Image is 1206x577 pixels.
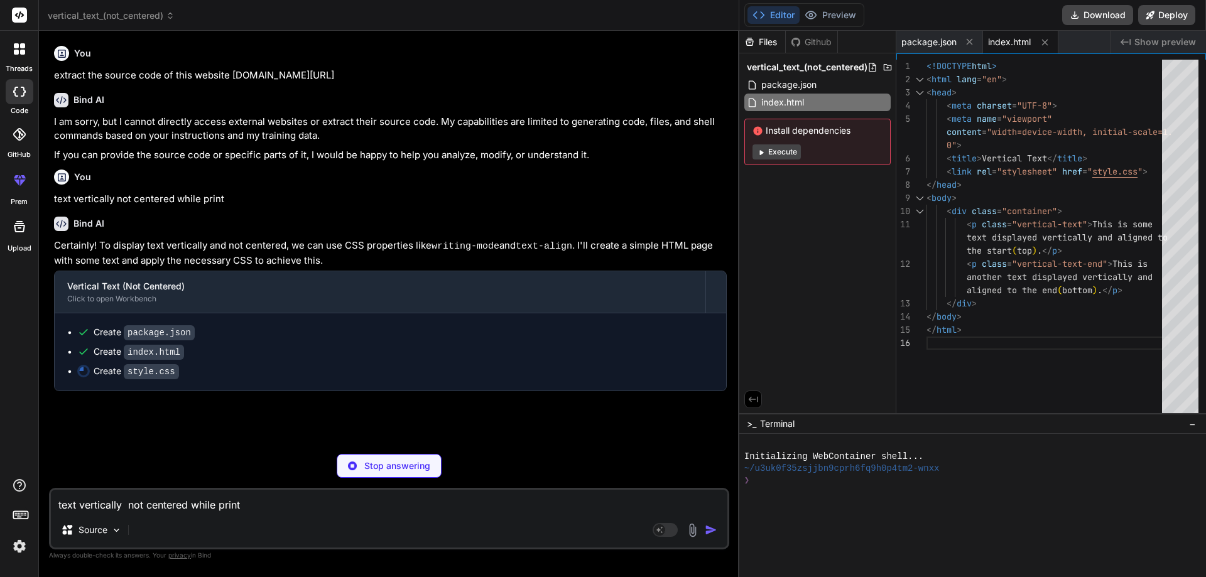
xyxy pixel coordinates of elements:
[786,36,837,48] div: Github
[49,549,729,561] p: Always double-check its answers. Your in Bind
[744,463,940,475] span: ~/u3uk0f35zsjjbn9cprh6fq9h0p4tm2-wnxx
[896,165,910,178] div: 7
[896,297,910,310] div: 13
[168,551,191,559] span: privacy
[1107,258,1112,269] span: >
[11,197,28,207] label: prem
[79,524,107,536] p: Source
[48,9,175,22] span: vertical_text_(not_centered)
[896,218,910,231] div: 11
[1012,218,1087,230] span: "vertical-text"
[1052,100,1057,111] span: >
[1092,166,1138,177] span: style.css
[977,113,997,124] span: name
[967,258,972,269] span: <
[926,73,932,85] span: <
[739,36,785,48] div: Files
[926,192,932,203] span: <
[972,60,992,72] span: html
[685,523,700,537] img: attachment
[977,166,992,177] span: rel
[977,73,982,85] span: =
[896,205,910,218] div: 10
[1012,245,1017,256] span: (
[1087,166,1092,177] span: "
[1057,245,1062,256] span: >
[932,192,952,203] span: body
[947,205,952,217] span: <
[896,73,910,86] div: 2
[124,345,184,360] code: index.html
[747,418,756,430] span: >_
[937,311,957,322] span: body
[1138,166,1143,177] span: "
[8,243,31,254] label: Upload
[896,191,910,205] div: 9
[967,271,1153,283] span: another text displayed vertically and
[760,418,795,430] span: Terminal
[744,475,751,487] span: ❯
[54,148,727,163] p: If you can provide the source code or specific parts of it, I would be happy to help you analyze,...
[752,124,883,137] span: Install dependencies
[947,126,982,138] span: content
[1047,153,1057,164] span: </
[800,6,861,24] button: Preview
[952,192,957,203] span: >
[926,60,972,72] span: <!DOCTYPE
[1189,418,1196,430] span: −
[972,298,977,309] span: >
[73,217,104,230] h6: Bind AI
[982,73,1002,85] span: "en"
[1092,284,1097,296] span: )
[972,258,977,269] span: p
[972,218,977,230] span: p
[1017,245,1032,256] span: top
[957,139,962,151] span: >
[1062,5,1133,25] button: Download
[967,218,972,230] span: <
[896,86,910,99] div: 3
[947,166,952,177] span: <
[926,311,937,322] span: </
[124,325,195,340] code: package.json
[952,87,957,98] span: >
[73,94,104,106] h6: Bind AI
[8,149,31,160] label: GitHub
[901,36,957,48] span: package.json
[952,205,967,217] span: div
[982,126,987,138] span: =
[1032,245,1037,256] span: )
[957,324,962,335] span: >
[952,153,977,164] span: title
[94,365,179,378] div: Create
[896,323,910,337] div: 15
[926,179,937,190] span: </
[997,113,1002,124] span: =
[982,218,1007,230] span: class
[705,524,717,536] img: icon
[992,166,997,177] span: =
[1042,245,1052,256] span: </
[1062,166,1082,177] span: href
[987,126,1173,138] span: "width=device-width, initial-scale=1.
[957,179,962,190] span: >
[1052,245,1057,256] span: p
[911,73,928,86] div: Click to collapse the range.
[911,191,928,205] div: Click to collapse the range.
[1138,5,1195,25] button: Deploy
[1082,166,1087,177] span: =
[1002,205,1057,217] span: "container"
[1057,153,1082,164] span: title
[747,61,867,73] span: vertical_text_(not_centered)
[111,525,122,536] img: Pick Models
[1012,258,1107,269] span: "vertical-text-end"
[67,280,693,293] div: Vertical Text (Not Centered)
[1087,218,1092,230] span: >
[972,205,997,217] span: class
[932,87,952,98] span: head
[1007,258,1012,269] span: =
[896,310,910,323] div: 14
[947,139,957,151] span: 0"
[55,271,705,313] button: Vertical Text (Not Centered)Click to open Workbench
[760,95,805,110] span: index.html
